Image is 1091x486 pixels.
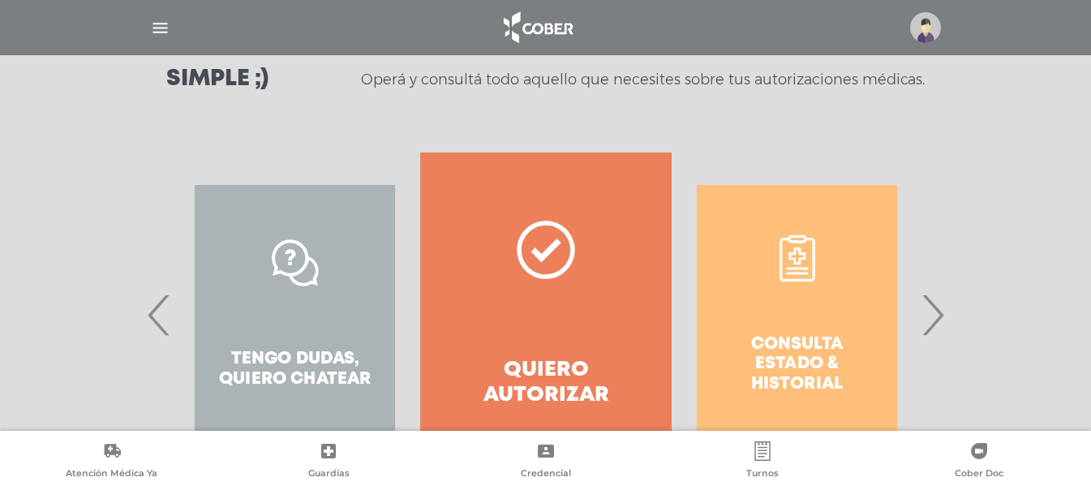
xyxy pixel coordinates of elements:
[495,8,580,47] img: logo_cober_home-white.png
[150,18,170,38] img: Cober_menu-lines-white.svg
[220,441,436,483] a: Guardias
[308,467,350,482] span: Guardias
[437,441,654,483] a: Credencial
[3,441,220,483] a: Atención Médica Ya
[449,358,642,408] h4: Quiero autorizar
[66,467,157,482] span: Atención Médica Ya
[166,68,268,91] h3: Simple ;)
[521,467,571,482] span: Credencial
[910,12,941,43] img: profile-placeholder.svg
[871,441,1088,483] a: Cober Doc
[144,271,175,359] span: Previous
[746,467,779,482] span: Turnos
[361,70,925,89] p: Operá y consultá todo aquello que necesites sobre tus autorizaciones médicas.
[955,467,1003,482] span: Cober Doc
[420,153,671,477] a: Quiero autorizar
[654,441,870,483] a: Turnos
[917,271,948,359] span: Next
